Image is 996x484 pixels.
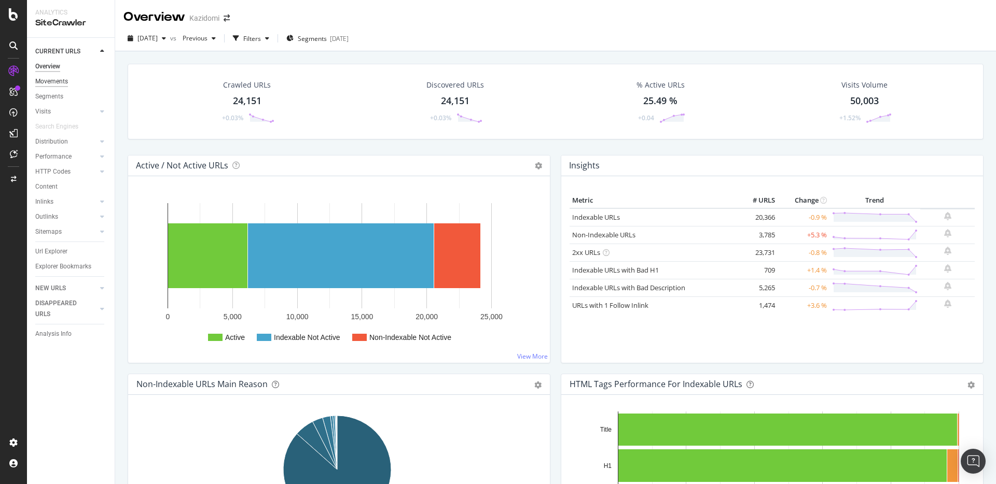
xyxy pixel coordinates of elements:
td: 1,474 [736,296,778,314]
a: Search Engines [35,121,89,132]
span: vs [170,34,178,42]
div: Movements [35,76,68,87]
th: Change [778,193,829,208]
td: -0.7 % [778,279,829,296]
a: Indexable URLs with Bad H1 [572,265,659,275]
text: 15,000 [351,312,373,321]
a: CURRENT URLS [35,46,97,57]
a: HTTP Codes [35,166,97,177]
div: Sitemaps [35,226,62,237]
div: Discovered URLs [426,80,484,90]
td: 20,366 [736,208,778,226]
a: Movements [35,76,107,87]
div: gear [967,381,975,389]
th: # URLS [736,193,778,208]
div: % Active URLs [637,80,685,90]
text: Title [600,426,612,433]
a: Outlinks [35,211,97,222]
a: Distribution [35,136,97,147]
div: bell-plus [944,247,951,255]
a: 2xx URLs [572,248,600,257]
div: Url Explorer [35,246,67,257]
td: 709 [736,261,778,279]
div: A chart. [136,193,542,354]
a: Indexable URLs [572,212,620,222]
div: 50,003 [850,94,879,108]
text: Non-Indexable Not Active [369,333,451,341]
div: Explorer Bookmarks [35,261,91,272]
a: Segments [35,91,107,102]
i: Options [535,162,542,169]
a: Non-Indexable URLs [572,230,635,239]
h4: Insights [569,159,600,173]
div: [DATE] [330,34,349,43]
div: Distribution [35,136,68,147]
div: arrow-right-arrow-left [224,15,230,22]
div: NEW URLS [35,283,66,294]
div: bell-plus [944,212,951,220]
td: 5,265 [736,279,778,296]
text: H1 [604,462,612,469]
a: NEW URLS [35,283,97,294]
div: bell-plus [944,282,951,290]
div: +0.03% [430,113,451,122]
div: HTML Tags Performance for Indexable URLs [570,379,742,389]
div: Visits Volume [841,80,888,90]
a: Visits [35,106,97,117]
div: HTTP Codes [35,166,71,177]
div: Analytics [35,8,106,17]
div: Open Intercom Messenger [961,449,986,474]
td: +1.4 % [778,261,829,279]
text: Active [225,333,245,341]
button: Filters [229,30,273,47]
span: Previous [178,34,208,42]
a: Analysis Info [35,329,107,339]
div: Visits [35,106,51,117]
a: Url Explorer [35,246,107,257]
div: Overview [123,8,185,26]
div: Analysis Info [35,329,72,339]
text: 20,000 [416,312,438,321]
div: bell-plus [944,264,951,273]
div: Search Engines [35,121,78,132]
text: 0 [166,312,170,321]
div: SiteCrawler [35,17,106,29]
div: Segments [35,91,63,102]
div: +1.52% [839,113,861,122]
div: Overview [35,61,60,72]
a: Sitemaps [35,226,97,237]
div: 24,151 [441,94,469,108]
div: Non-Indexable URLs Main Reason [136,379,268,389]
div: DISAPPEARED URLS [35,298,88,320]
div: 25.49 % [643,94,677,108]
td: +5.3 % [778,226,829,244]
a: Overview [35,61,107,72]
div: gear [534,381,542,389]
td: -0.8 % [778,244,829,261]
a: Indexable URLs with Bad Description [572,283,685,292]
a: Explorer Bookmarks [35,261,107,272]
a: DISAPPEARED URLS [35,298,97,320]
div: bell-plus [944,229,951,237]
button: Segments[DATE] [282,30,353,47]
a: URLs with 1 Follow Inlink [572,301,648,310]
a: Performance [35,151,97,162]
a: View More [517,352,548,361]
div: Crawled URLs [223,80,271,90]
div: Filters [243,34,261,43]
th: Trend [829,193,920,208]
div: Performance [35,151,72,162]
text: 5,000 [224,312,242,321]
div: bell-plus [944,300,951,308]
div: +0.03% [222,113,243,122]
td: -0.9 % [778,208,829,226]
button: [DATE] [123,30,170,47]
div: Kazidomi [189,13,219,23]
button: Previous [178,30,220,47]
text: 25,000 [480,312,503,321]
td: 23,731 [736,244,778,261]
div: Content [35,181,58,192]
th: Metric [570,193,736,208]
span: 2025 Sep. 8th [137,34,158,42]
div: Inlinks [35,196,53,207]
